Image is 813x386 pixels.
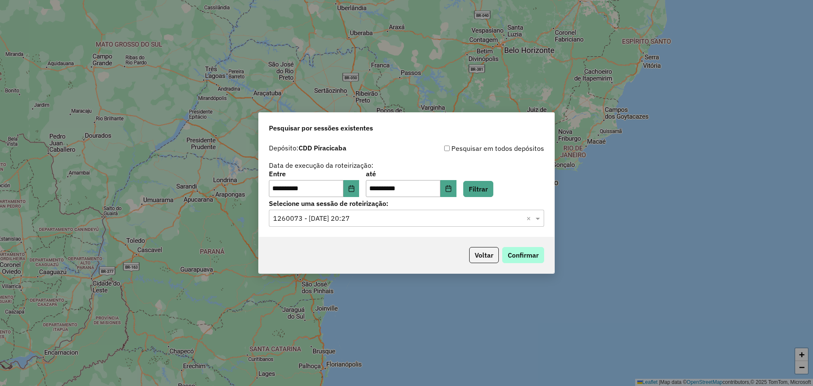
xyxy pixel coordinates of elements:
[366,169,456,179] label: até
[502,247,544,263] button: Confirmar
[463,181,493,197] button: Filtrar
[269,198,544,208] label: Selecione uma sessão de roteirização:
[299,144,346,152] strong: CDD Piracicaba
[440,180,456,197] button: Choose Date
[406,143,544,153] div: Pesquisar em todos depósitos
[269,169,359,179] label: Entre
[269,160,373,170] label: Data de execução da roteirização:
[269,143,346,153] label: Depósito:
[343,180,359,197] button: Choose Date
[469,247,499,263] button: Voltar
[269,123,373,133] span: Pesquisar por sessões existentes
[526,213,534,223] span: Clear all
